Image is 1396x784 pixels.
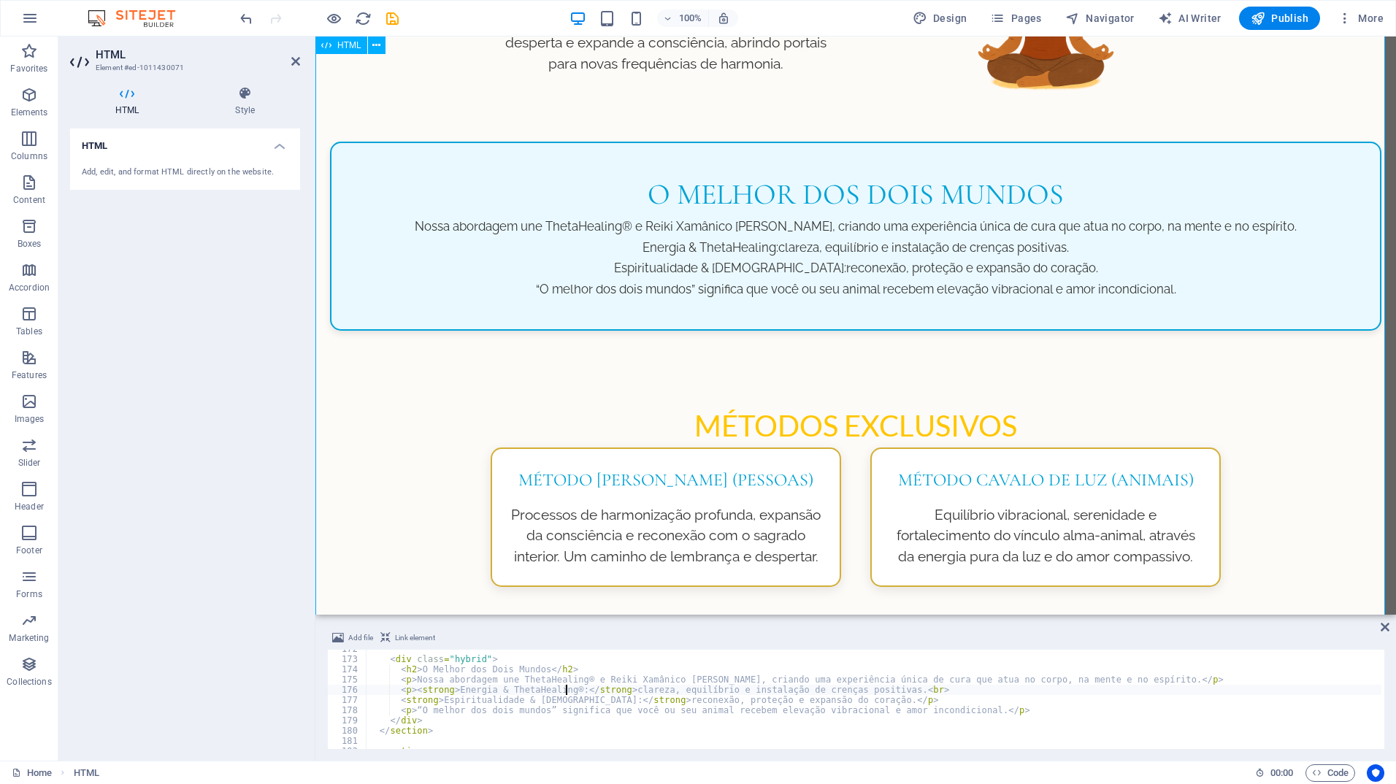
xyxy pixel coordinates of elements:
i: Reload page [355,10,372,27]
i: Save (Ctrl+S) [384,10,401,27]
button: Pages [984,7,1047,30]
button: Link element [378,629,437,647]
div: 178 [328,705,367,715]
a: Click to cancel selection. Double-click to open Pages [12,764,52,782]
p: Tables [16,326,42,337]
button: Code [1305,764,1355,782]
div: 182 [328,746,367,756]
p: Elements [11,107,48,118]
h4: Style [190,86,300,117]
span: 00 00 [1270,764,1293,782]
p: Forms [16,588,42,600]
p: Accordion [9,282,50,293]
div: 179 [328,715,367,726]
span: More [1338,11,1384,26]
span: Pages [990,11,1041,26]
button: Usercentrics [1367,764,1384,782]
div: Add, edit, and format HTML directly on the website. [82,166,288,179]
p: Header [15,501,44,512]
button: Publish [1239,7,1320,30]
button: Add file [330,629,375,647]
span: : [1281,767,1283,778]
span: Design [913,11,967,26]
nav: breadcrumb [74,764,99,782]
h6: 100% [679,9,702,27]
button: Design [907,7,973,30]
p: Collections [7,676,51,688]
div: 177 [328,695,367,705]
span: Add file [348,629,373,647]
h4: HTML [70,128,300,155]
button: 100% [657,9,709,27]
button: reload [354,9,372,27]
span: Navigator [1065,11,1135,26]
div: Design (Ctrl+Alt+Y) [907,7,973,30]
h3: Element #ed-1011430071 [96,61,271,74]
p: Features [12,369,47,381]
p: Boxes [18,238,42,250]
button: AI Writer [1152,7,1227,30]
div: 174 [328,664,367,675]
span: Click to select. Double-click to edit [74,764,99,782]
p: Columns [11,150,47,162]
h4: HTML [70,86,190,117]
div: 173 [328,654,367,664]
div: 180 [328,726,367,736]
button: More [1332,7,1389,30]
span: Publish [1251,11,1308,26]
button: Navigator [1059,7,1140,30]
p: Marketing [9,632,49,644]
i: On resize automatically adjust zoom level to fit chosen device. [717,12,730,25]
i: Undo: Change HTML (Ctrl+Z) [238,10,255,27]
span: Link element [395,629,435,647]
button: undo [237,9,255,27]
p: Favorites [10,63,47,74]
div: 175 [328,675,367,685]
h2: HTML [96,48,300,61]
span: AI Writer [1158,11,1221,26]
div: 181 [328,736,367,746]
p: Content [13,194,45,206]
p: Slider [18,457,41,469]
div: 176 [328,685,367,695]
img: Editor Logo [84,9,193,27]
h6: Session time [1255,764,1294,782]
p: Footer [16,545,42,556]
button: save [383,9,401,27]
span: HTML [337,41,361,50]
span: Code [1312,764,1349,782]
p: Images [15,413,45,425]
